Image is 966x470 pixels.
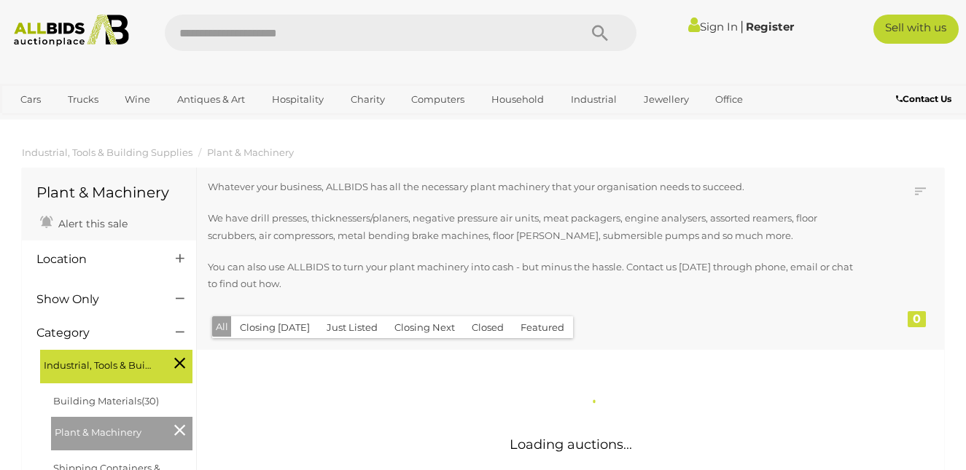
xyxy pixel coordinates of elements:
a: Industrial [561,87,626,111]
button: Closing Next [386,316,464,339]
a: Cars [11,87,50,111]
button: Closing [DATE] [231,316,319,339]
a: Computers [402,87,474,111]
button: Search [564,15,636,51]
a: Alert this sale [36,211,131,233]
a: Plant & Machinery [207,146,294,158]
a: Register [746,20,794,34]
span: Plant & Machinery [55,420,164,441]
span: | [740,18,744,34]
a: Jewellery [634,87,698,111]
a: Sell with us [873,15,959,44]
h4: Category [36,326,154,340]
button: All [212,316,232,337]
a: Antiques & Art [168,87,254,111]
b: Contact Us [896,93,951,104]
a: Wine [115,87,160,111]
a: Industrial, Tools & Building Supplies [22,146,192,158]
p: We have drill presses, thicknessers/planers, negative pressure air units, meat packagers, engine ... [208,210,862,244]
button: Featured [512,316,573,339]
a: Charity [341,87,394,111]
h1: Plant & Machinery [36,184,182,200]
img: Allbids.com.au [7,15,136,47]
button: Just Listed [318,316,386,339]
span: Industrial, Tools & Building Supplies [44,353,153,374]
h4: Location [36,253,154,266]
button: Closed [463,316,513,339]
a: Hospitality [262,87,333,111]
span: (30) [141,395,159,407]
a: Sports [11,111,60,136]
p: You can also use ALLBIDS to turn your plant machinery into cash - but minus the hassle. Contact u... [208,259,862,293]
a: Contact Us [896,91,955,107]
a: [GEOGRAPHIC_DATA] [68,111,190,136]
a: Household [482,87,553,111]
span: Loading auctions... [510,436,632,453]
a: Building Materials(30) [53,395,159,407]
a: Office [706,87,752,111]
a: Sign In [688,20,738,34]
span: Alert this sale [55,217,128,230]
h4: Show Only [36,293,154,306]
div: 0 [908,311,926,327]
a: Trucks [58,87,108,111]
p: Whatever your business, ALLBIDS has all the necessary plant machinery that your organisation need... [208,179,862,195]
